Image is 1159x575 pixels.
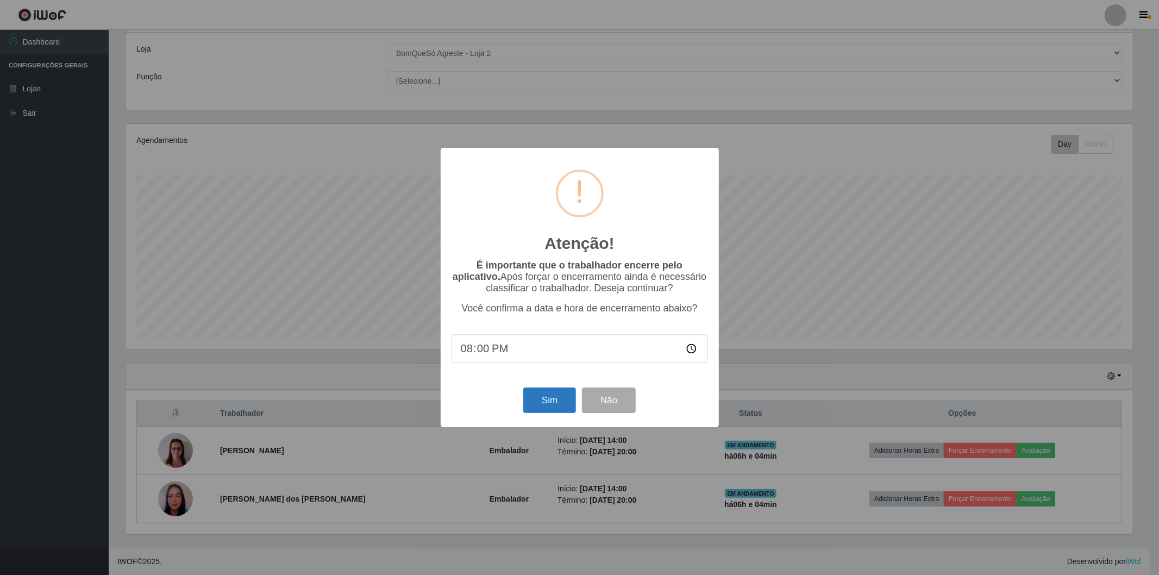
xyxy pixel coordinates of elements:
p: Você confirma a data e hora de encerramento abaixo? [452,303,708,314]
button: Não [582,387,636,413]
p: Após forçar o encerramento ainda é necessário classificar o trabalhador. Deseja continuar? [452,260,708,294]
b: É importante que o trabalhador encerre pelo aplicativo. [453,260,682,282]
h2: Atenção! [544,234,614,253]
button: Sim [523,387,576,413]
